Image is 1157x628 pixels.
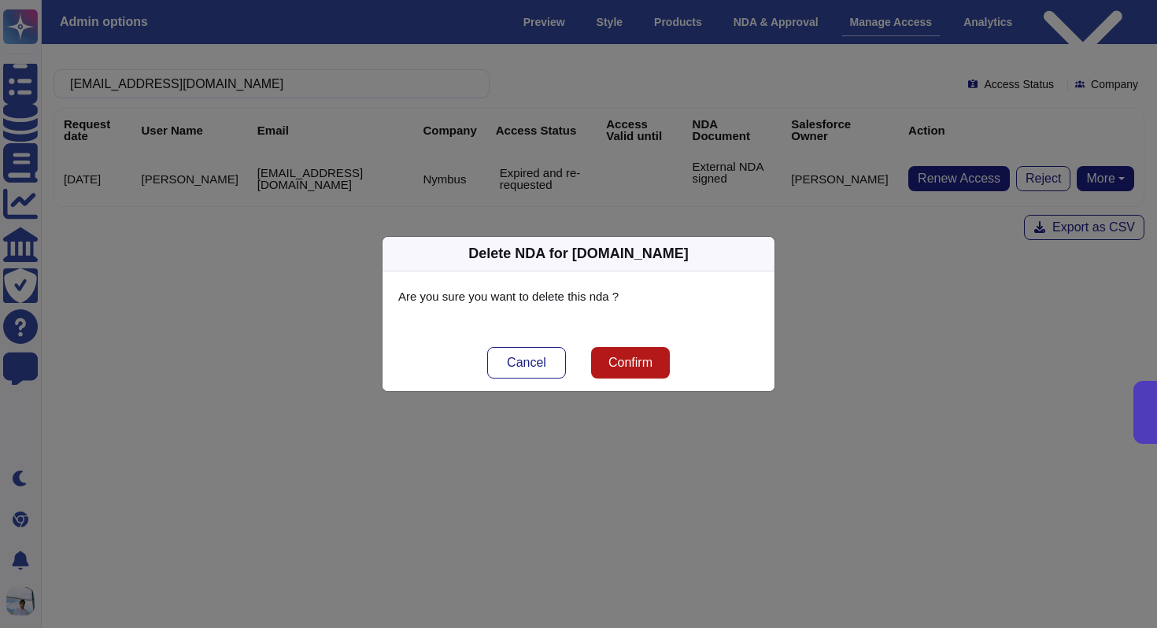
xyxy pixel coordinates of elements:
[507,356,546,369] span: Cancel
[608,356,652,369] span: Confirm
[591,347,670,379] button: Confirm
[487,347,566,379] button: Cancel
[398,287,759,306] p: Are you sure you want to delete this nda ?
[468,243,688,264] div: Delete NDA for [DOMAIN_NAME]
